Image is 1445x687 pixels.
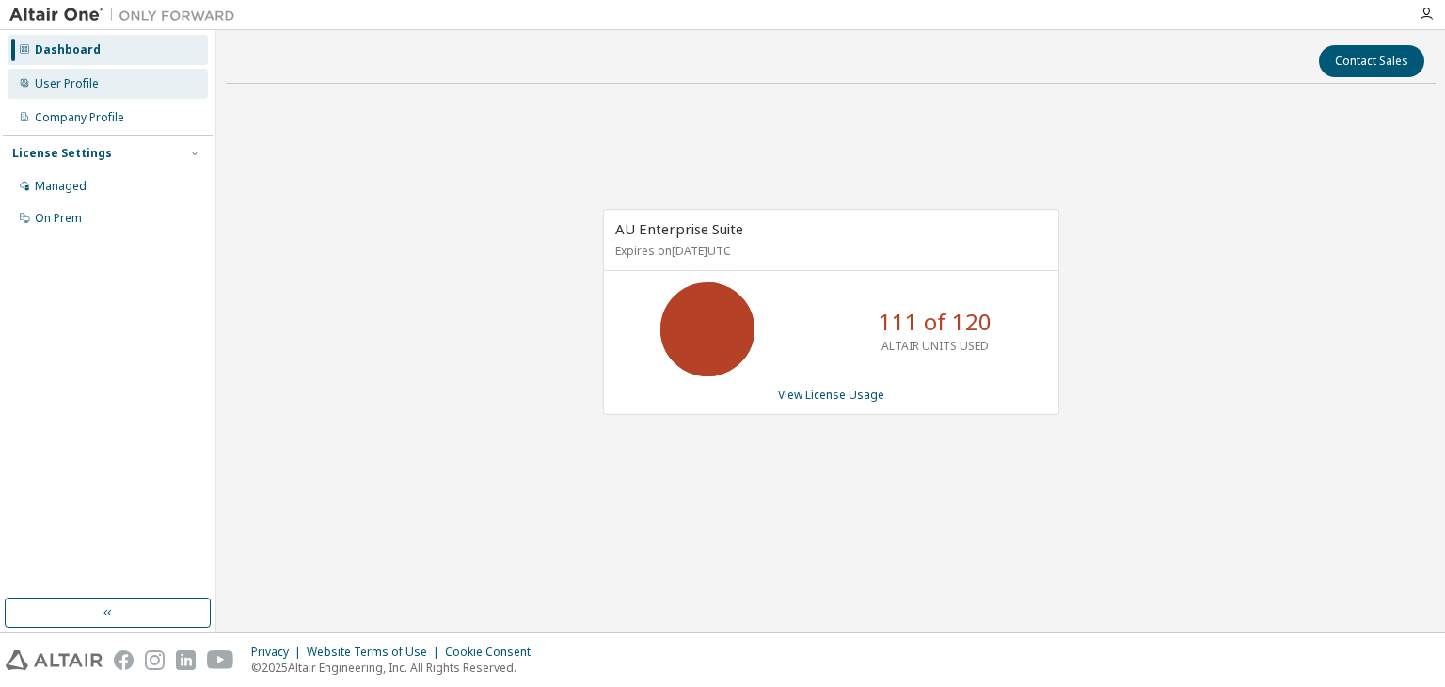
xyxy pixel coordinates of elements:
img: linkedin.svg [176,650,196,670]
div: Cookie Consent [445,645,542,660]
img: Altair One [9,6,245,24]
p: © 2025 Altair Engineering, Inc. All Rights Reserved. [251,660,542,676]
button: Contact Sales [1319,45,1424,77]
div: Dashboard [35,42,101,57]
div: On Prem [35,211,82,226]
p: Expires on [DATE] UTC [615,243,1042,259]
span: AU Enterprise Suite [615,219,743,238]
div: Company Profile [35,110,124,125]
img: youtube.svg [207,650,234,670]
img: instagram.svg [145,650,165,670]
p: ALTAIR UNITS USED [881,338,989,354]
p: 111 of 120 [879,306,992,338]
a: View License Usage [778,387,884,403]
div: License Settings [12,146,112,161]
div: User Profile [35,76,99,91]
img: facebook.svg [114,650,134,670]
div: Managed [35,179,87,194]
div: Website Terms of Use [307,645,445,660]
img: altair_logo.svg [6,650,103,670]
div: Privacy [251,645,307,660]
